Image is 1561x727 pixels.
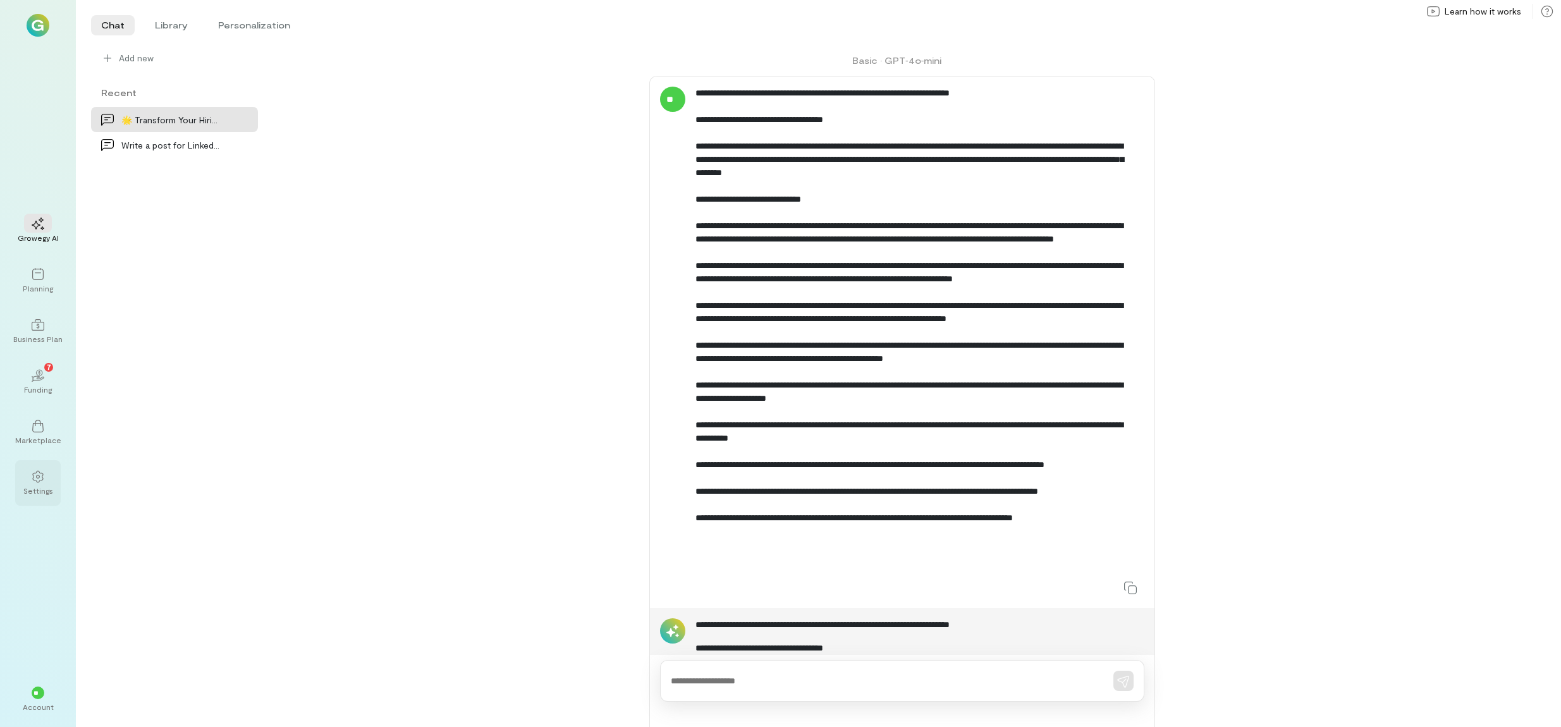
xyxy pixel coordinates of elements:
div: Funding [24,384,52,394]
li: Personalization [208,15,300,35]
div: Settings [23,486,53,496]
span: 7 [47,361,51,372]
a: Planning [15,258,61,303]
div: Marketplace [15,435,61,445]
div: Write a post for LinkedIn to generate interest in… [121,138,220,152]
a: Marketplace [15,410,61,455]
div: Business Plan [13,334,63,344]
a: Growegy AI [15,207,61,253]
div: Growegy AI [18,233,59,243]
li: Chat [91,15,135,35]
span: Add new [119,52,248,64]
span: Learn how it works [1445,5,1521,18]
div: 🌟 Transform Your Hiring Strategy with Recruitmen… [121,113,220,126]
div: Account [23,702,54,712]
a: Settings [15,460,61,506]
li: Library [145,15,198,35]
div: Planning [23,283,53,293]
a: Funding [15,359,61,405]
div: Recent [91,86,258,99]
a: Business Plan [15,309,61,354]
